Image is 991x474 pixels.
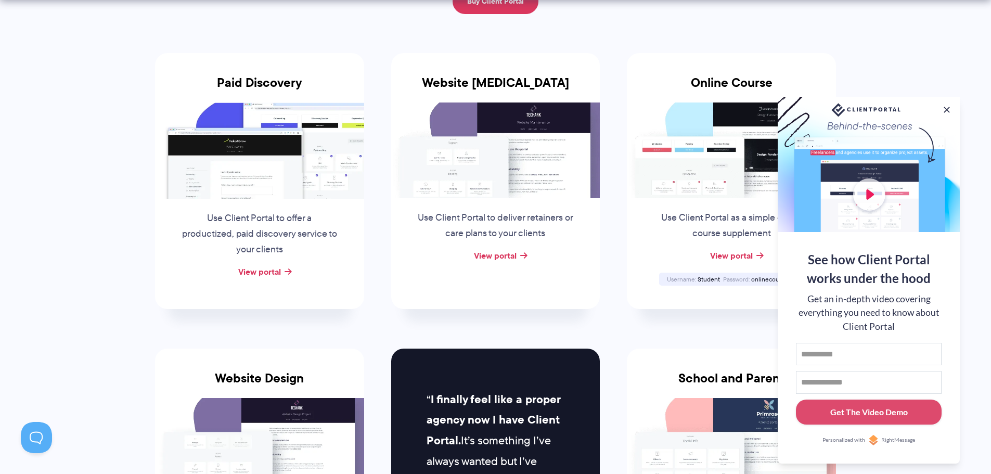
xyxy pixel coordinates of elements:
a: View portal [474,249,517,262]
h3: Website [MEDICAL_DATA] [391,75,600,103]
span: Personalized with [822,436,865,444]
h3: School and Parent [627,371,836,398]
span: Student [698,275,720,284]
p: Use Client Portal to offer a productized, paid discovery service to your clients [181,211,339,258]
span: Username [667,275,696,284]
iframe: Toggle Customer Support [21,422,52,453]
h3: Website Design [155,371,364,398]
div: Get an in-depth video covering everything you need to know about Client Portal [796,292,942,334]
h3: Paid Discovery [155,75,364,103]
p: Use Client Portal to deliver retainers or care plans to your clients [416,210,574,241]
span: RightMessage [881,436,915,444]
span: onlinecourse123 [751,275,796,284]
a: Personalized withRightMessage [796,435,942,445]
span: Password [723,275,750,284]
button: Get The Video Demo [796,400,942,425]
p: Use Client Portal as a simple online course supplement [652,210,810,241]
div: See how Client Portal works under the hood [796,250,942,288]
h3: Online Course [627,75,836,103]
strong: I finally feel like a proper agency now I have Client Portal. [427,391,560,450]
div: Get The Video Demo [830,406,908,418]
img: Personalized with RightMessage [868,435,879,445]
a: View portal [710,249,753,262]
a: View portal [238,265,281,278]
